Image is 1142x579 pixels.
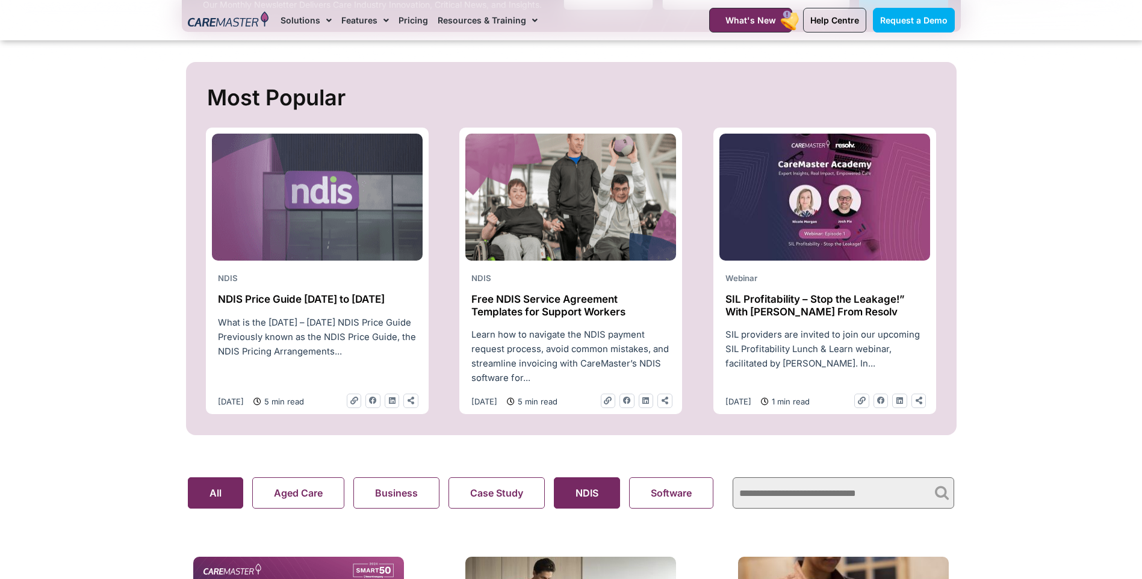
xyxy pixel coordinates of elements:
[212,134,423,261] img: ndis-price-guide
[709,8,792,33] a: What's New
[471,397,497,406] time: [DATE]
[218,293,417,305] h2: NDIS Price Guide [DATE] to [DATE]
[629,477,713,509] button: Software
[515,395,557,408] span: 5 min read
[725,397,751,406] time: [DATE]
[188,11,269,29] img: CareMaster Logo
[725,273,757,283] span: Webinar
[252,477,344,509] button: Aged Care
[769,395,810,408] span: 1 min read
[719,134,930,261] img: youtube
[207,80,939,116] h2: Most Popular
[554,477,620,509] button: NDIS
[725,293,924,318] h2: SIL Profitability – Stop the Leakage!” With [PERSON_NAME] From Resolv
[218,315,417,359] p: What is the [DATE] – [DATE] NDIS Price Guide Previously known as the NDIS Price Guide, the NDIS P...
[880,15,948,25] span: Request a Demo
[218,397,244,406] time: [DATE]
[725,15,776,25] span: What's New
[471,273,491,283] span: NDIS
[873,8,955,33] a: Request a Demo
[261,395,304,408] span: 5 min read
[465,327,676,385] div: Learn how to navigate the NDIS payment request process, avoid common mistakes, and streamline inv...
[188,477,243,509] button: All
[471,293,670,318] h2: Free NDIS Service Agreement Templates for Support Workers
[725,327,924,371] p: SIL providers are invited to join our upcoming SIL Profitability Lunch & Learn webinar, facilitat...
[810,15,859,25] span: Help Centre
[803,8,866,33] a: Help Centre
[353,477,439,509] button: Business
[448,477,545,509] button: Case Study
[465,134,676,261] img: NDIS Provider challenges 1
[218,273,238,283] span: NDIS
